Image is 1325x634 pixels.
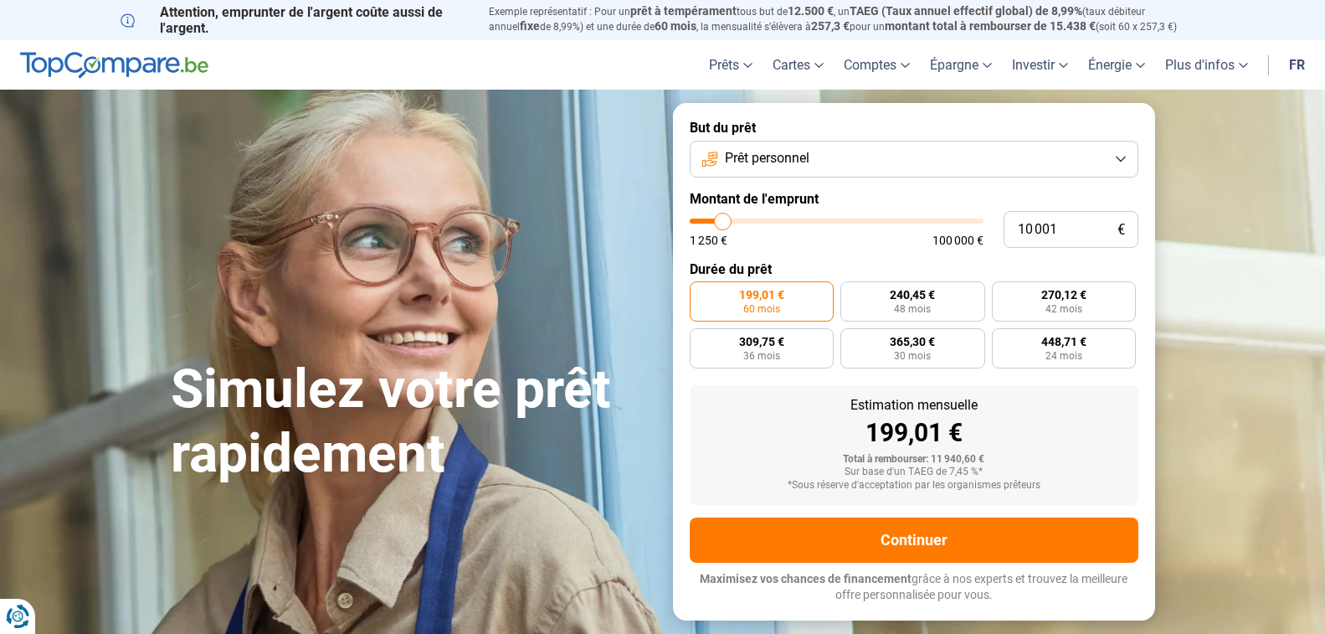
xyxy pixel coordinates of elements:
[894,351,931,361] span: 30 mois
[763,40,834,90] a: Cartes
[1117,223,1125,237] span: €
[690,141,1138,178] button: Prêt personnel
[932,235,983,246] span: 100 000 €
[811,19,850,33] span: 257,3 €
[690,120,1138,136] label: But du prêt
[725,149,809,168] span: Prêt personnel
[655,19,696,33] span: 60 mois
[489,4,1205,34] p: Exemple représentatif : Pour un tous but de , un (taux débiteur annuel de 8,99%) et une durée de ...
[920,40,1002,90] a: Épargne
[690,191,1138,207] label: Montant de l'emprunt
[739,336,784,348] span: 309,75 €
[1041,289,1086,301] span: 270,12 €
[171,358,653,487] h1: Simulez votre prêt rapidement
[690,571,1138,604] p: grâce à nos experts et trouvez la meilleure offre personnalisée pour vous.
[1045,304,1082,314] span: 42 mois
[1155,40,1258,90] a: Plus d'infos
[834,40,920,90] a: Comptes
[703,466,1125,478] div: Sur base d'un TAEG de 7,45 %*
[703,480,1125,492] div: *Sous réserve d'acceptation par les organismes prêteurs
[699,40,763,90] a: Prêts
[630,4,737,18] span: prêt à tempérament
[1041,336,1086,348] span: 448,71 €
[885,19,1096,33] span: montant total à rembourser de 15.438 €
[520,19,540,33] span: fixe
[20,52,208,79] img: TopCompare
[743,351,780,361] span: 36 mois
[890,336,935,348] span: 365,30 €
[894,304,931,314] span: 48 mois
[703,420,1125,446] div: 199,01 €
[690,518,1138,563] button: Continuer
[1279,40,1315,90] a: fr
[739,289,784,301] span: 199,01 €
[703,399,1125,412] div: Estimation mensuelle
[788,4,834,18] span: 12.500 €
[703,454,1125,466] div: Total à rembourser: 11 940,60 €
[743,304,780,314] span: 60 mois
[1078,40,1155,90] a: Énergie
[890,289,935,301] span: 240,45 €
[1002,40,1078,90] a: Investir
[690,261,1138,277] label: Durée du prêt
[121,4,469,36] p: Attention, emprunter de l'argent coûte aussi de l'argent.
[700,572,912,585] span: Maximisez vos chances de financement
[1045,351,1082,361] span: 24 mois
[850,4,1082,18] span: TAEG (Taux annuel effectif global) de 8,99%
[690,235,727,246] span: 1 250 €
